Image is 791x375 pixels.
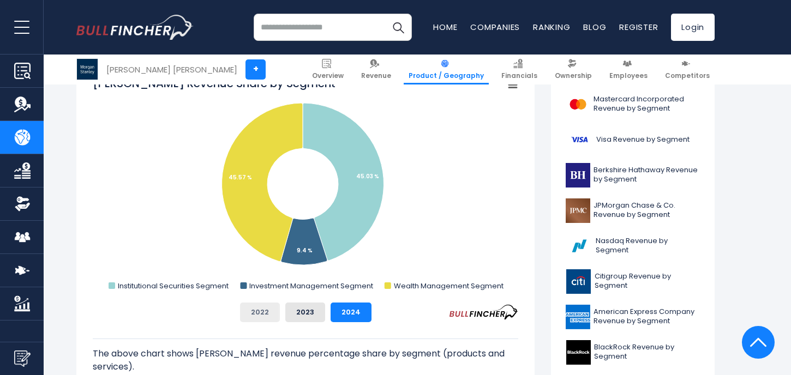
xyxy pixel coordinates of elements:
[496,55,542,84] a: Financials
[559,337,706,367] a: BlackRock Revenue by Segment
[331,303,371,322] button: 2024
[671,14,715,41] a: Login
[566,163,590,187] img: BRK-B logo
[594,343,700,361] span: BlackRock Revenue by Segment
[559,196,706,226] a: JPMorgan Chase & Co. Revenue by Segment
[594,307,700,326] span: American Express Company Revenue by Segment
[385,14,412,41] button: Search
[559,160,706,190] a: Berkshire Hathaway Revenue by Segment
[77,59,98,80] img: MS logo
[470,21,520,33] a: Companies
[118,281,229,291] text: Institutional Securities Segment
[550,55,597,84] a: Ownership
[93,347,518,373] p: The above chart shows [PERSON_NAME] revenue percentage share by segment (products and services).
[285,303,325,322] button: 2023
[559,231,706,261] a: Nasdaq Revenue by Segment
[501,71,537,80] span: Financials
[596,135,690,144] span: Visa Revenue by Segment
[594,95,700,113] span: Mastercard Incorporated Revenue by Segment
[249,281,373,291] text: Investment Management Segment
[595,272,700,291] span: Citigroup Revenue by Segment
[566,234,592,258] img: NDAQ logo
[14,196,31,212] img: Ownership
[433,21,457,33] a: Home
[566,340,591,365] img: BLK logo
[665,71,710,80] span: Competitors
[245,59,266,80] a: +
[409,71,484,80] span: Product / Geography
[229,173,252,182] tspan: 45.57 %
[76,15,194,40] a: Go to homepage
[566,128,593,152] img: V logo
[559,89,706,119] a: Mastercard Incorporated Revenue by Segment
[356,55,396,84] a: Revenue
[566,92,590,117] img: MA logo
[93,76,518,294] svg: Morgan Stanley's Revenue Share by Segment
[619,21,658,33] a: Register
[559,302,706,332] a: American Express Company Revenue by Segment
[566,305,590,329] img: AXP logo
[594,201,700,220] span: JPMorgan Chase & Co. Revenue by Segment
[609,71,648,80] span: Employees
[312,71,344,80] span: Overview
[566,269,591,294] img: C logo
[361,71,391,80] span: Revenue
[76,15,194,40] img: bullfincher logo
[604,55,652,84] a: Employees
[583,21,606,33] a: Blog
[594,166,700,184] span: Berkshire Hathaway Revenue by Segment
[106,63,237,76] div: [PERSON_NAME] [PERSON_NAME]
[559,267,706,297] a: Citigroup Revenue by Segment
[307,55,349,84] a: Overview
[596,237,700,255] span: Nasdaq Revenue by Segment
[566,198,590,223] img: JPM logo
[559,125,706,155] a: Visa Revenue by Segment
[555,71,592,80] span: Ownership
[394,281,504,291] text: Wealth Management Segment
[356,172,379,180] tspan: 45.03 %
[660,55,715,84] a: Competitors
[297,246,313,255] tspan: 9.4 %
[533,21,570,33] a: Ranking
[404,55,489,84] a: Product / Geography
[240,303,280,322] button: 2022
